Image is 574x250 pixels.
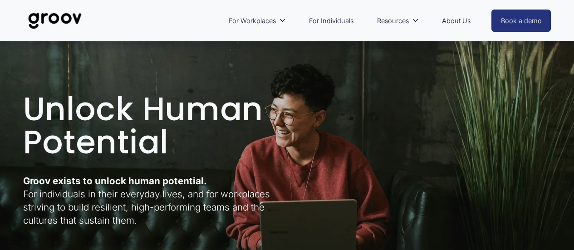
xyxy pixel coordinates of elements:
[304,10,358,31] a: For Individuals
[491,10,551,32] a: Book a demo
[377,15,409,27] span: Resources
[23,93,285,159] h1: Unlock Human Potential
[437,10,475,31] a: About Us
[23,175,207,186] strong: Groov exists to unlock human potential.
[373,10,423,31] a: folder dropdown
[224,10,290,31] a: folder dropdown
[229,15,276,27] span: For Workplaces
[23,6,87,36] img: Groov | Unlock Human Potential at Work and in Life
[23,175,285,227] p: For individuals in their everyday lives, and for workplaces striving to build resilient, high-per...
